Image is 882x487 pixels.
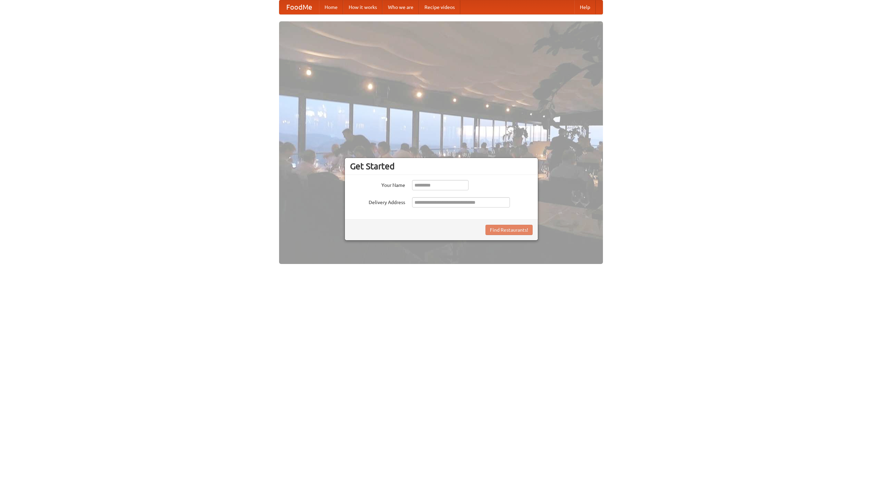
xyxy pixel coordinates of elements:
a: Home [319,0,343,14]
a: How it works [343,0,382,14]
a: FoodMe [279,0,319,14]
a: Recipe videos [419,0,460,14]
label: Your Name [350,180,405,189]
h3: Get Started [350,161,533,171]
button: Find Restaurants! [485,225,533,235]
a: Who we are [382,0,419,14]
a: Help [574,0,596,14]
label: Delivery Address [350,197,405,206]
